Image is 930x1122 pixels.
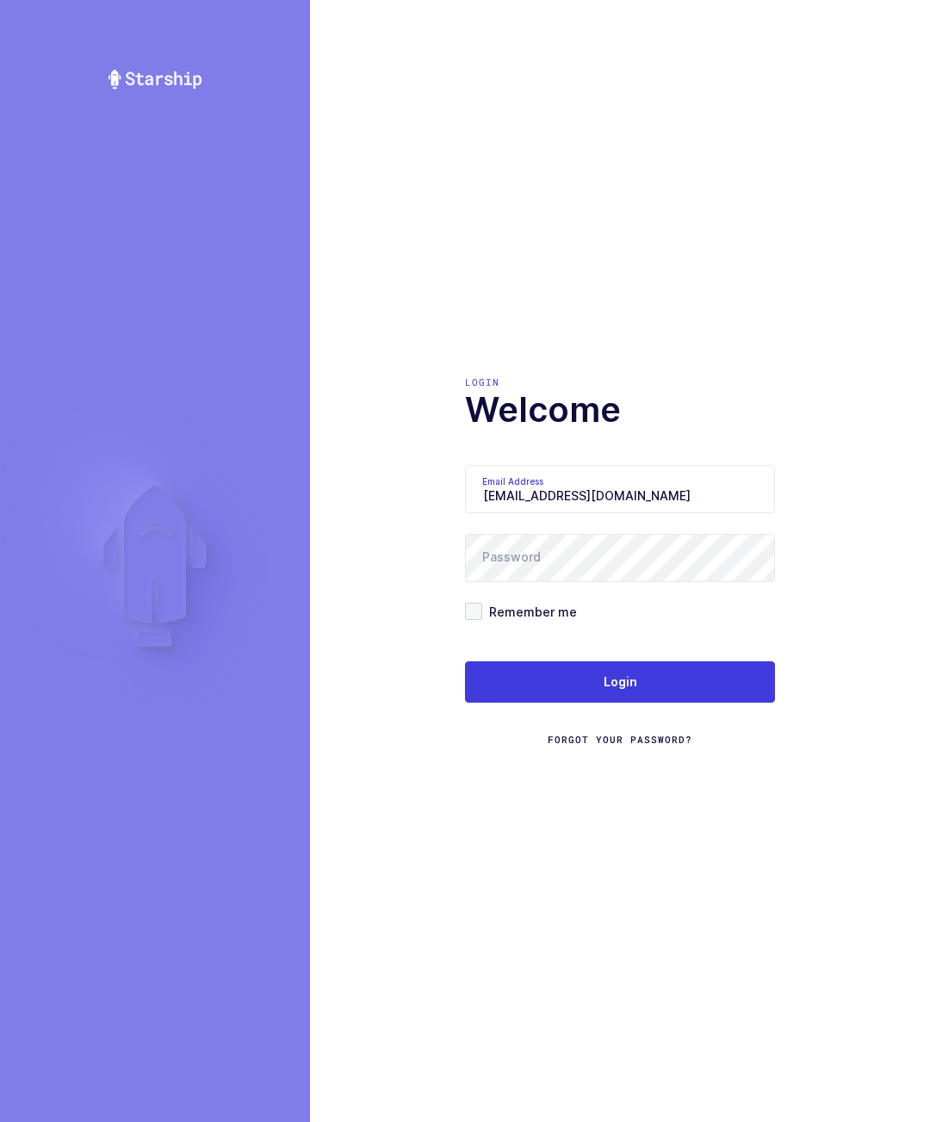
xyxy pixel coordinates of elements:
div: Login [465,375,775,389]
span: Login [604,673,637,691]
input: Password [465,534,775,582]
h1: Welcome [465,389,775,431]
input: Email Address [465,465,775,513]
img: Starship [107,69,203,90]
button: Login [465,661,775,703]
a: Forgot Your Password? [548,733,692,747]
span: Remember me [482,604,577,620]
